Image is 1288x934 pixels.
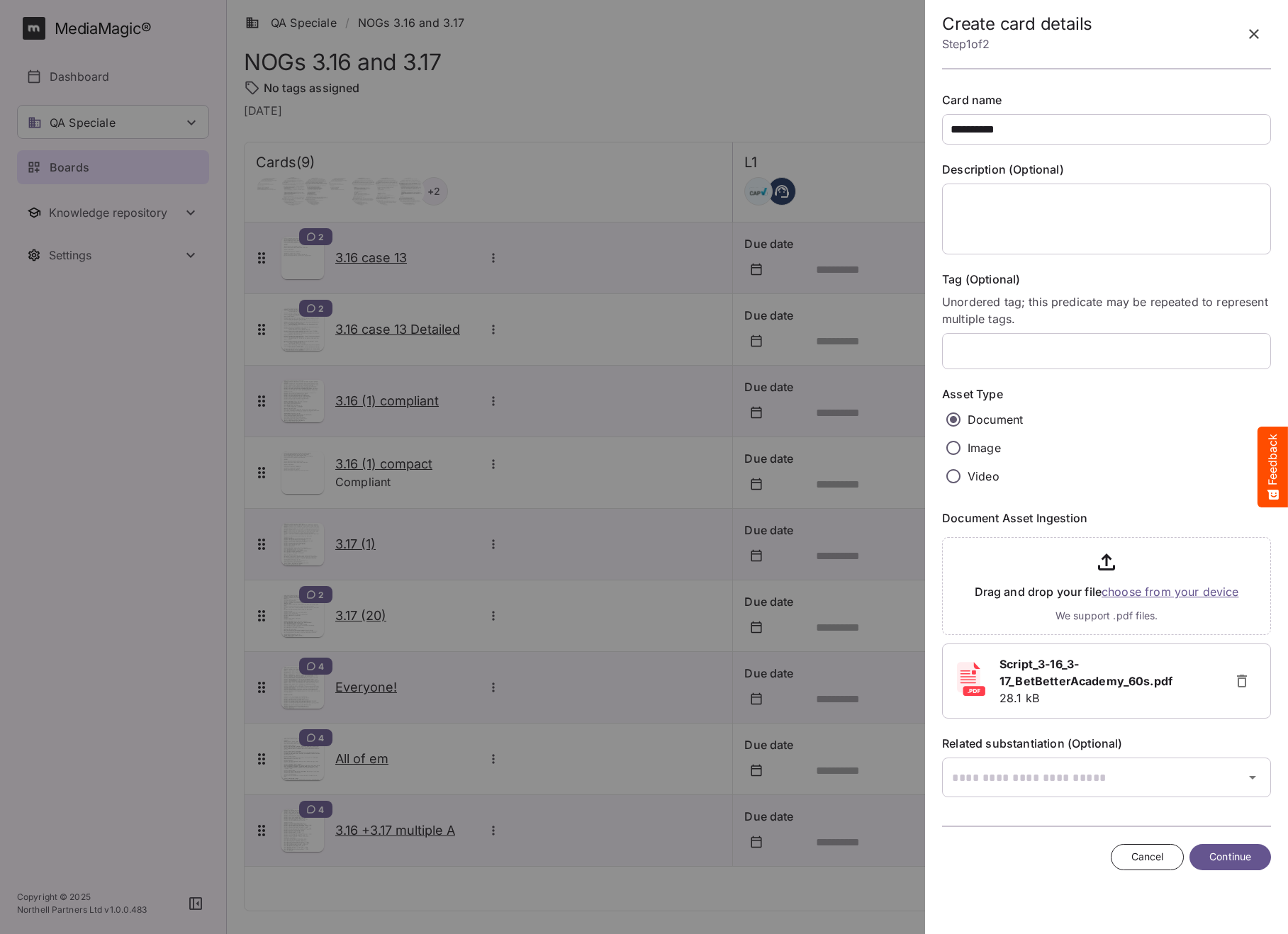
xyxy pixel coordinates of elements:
button: Cancel [1111,844,1185,870]
tags: ​ [942,333,1271,369]
label: Related substantiation (Optional) [942,736,1271,752]
p: Document [968,411,1023,428]
p: Video [968,468,999,485]
span: Continue [1209,848,1251,866]
label: Tag (Optional) [942,271,1271,288]
h2: Create card details [942,14,1092,35]
label: Asset Type [942,386,1271,403]
label: Card name [942,92,1271,108]
p: Unordered tag; this predicate may be repeated to represent multiple tags. [942,293,1271,327]
p: 28.1 kB [999,690,1219,707]
label: Document Asset Ingestion [942,510,1271,527]
button: Continue [1189,844,1271,870]
img: pdf.svg [954,662,988,696]
a: Script_3-16_3-17_BetBetterAcademy_60s.pdf [999,656,1219,690]
p: Image [968,439,1001,456]
label: Description (Optional) [942,162,1271,178]
b: Script_3-16_3-17_BetBetterAcademy_60s.pdf [999,657,1172,688]
button: Feedback [1258,427,1288,507]
span: Cancel [1131,848,1164,866]
p: Step 1 of 2 [942,34,1092,54]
